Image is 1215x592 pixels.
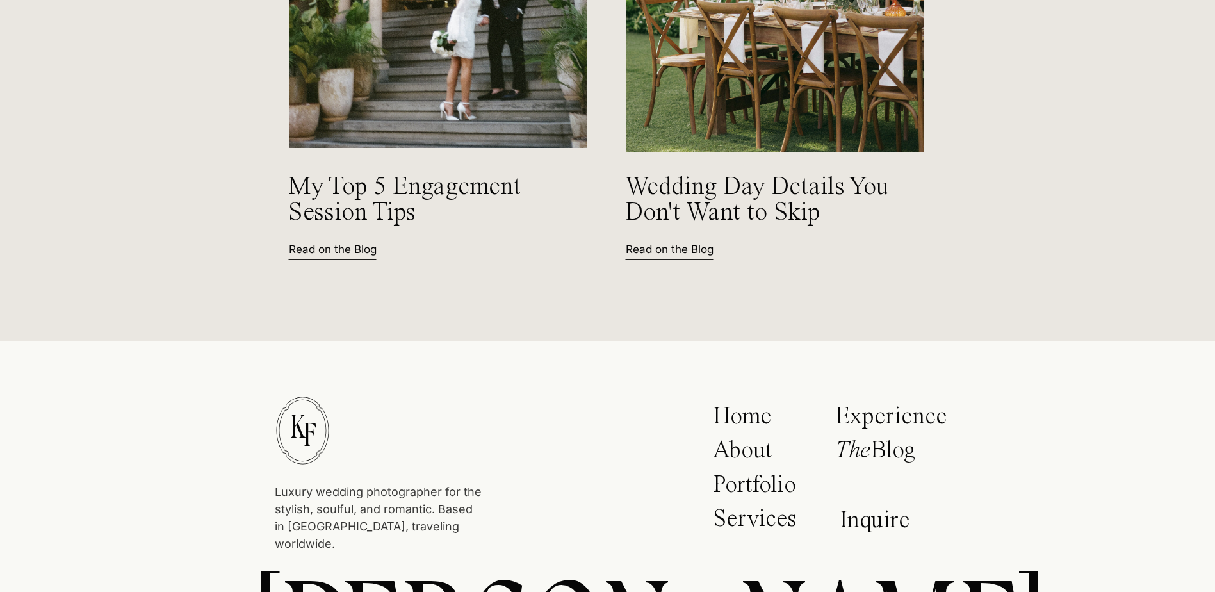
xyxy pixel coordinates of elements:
p: K [290,410,306,439]
p: Luxury wedding photographer for the stylish, soulful, and romantic. Based in [GEOGRAPHIC_DATA], t... [275,483,482,539]
a: Inquire [840,508,917,538]
a: About [713,438,788,470]
p: F [295,418,325,447]
i: The [835,439,870,463]
a: Portfolio [713,473,804,505]
a: Experience [835,404,947,432]
a: Wedding Day Details You Don't Want to Skip [625,174,903,240]
p: Blog [835,438,940,470]
a: Read on the Blog [626,242,738,255]
a: Services [713,507,801,539]
a: Read on the Blog [289,242,401,255]
a: TheBlog [835,438,940,470]
a: Home [713,404,780,436]
a: My Top 5 Engagement Session Tips [288,174,540,230]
